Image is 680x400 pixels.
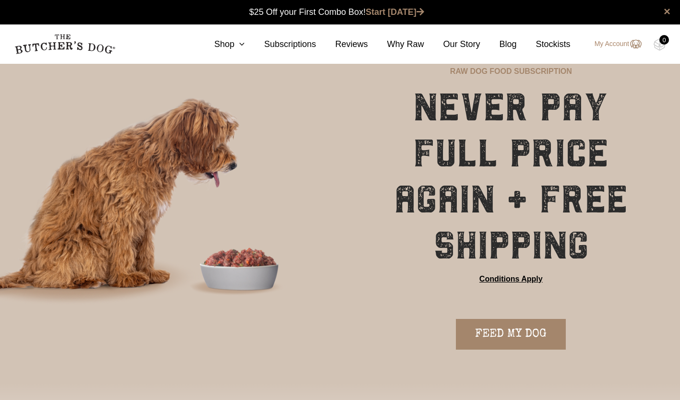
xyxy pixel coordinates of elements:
div: 0 [659,35,669,45]
a: Subscriptions [245,38,316,51]
a: Conditions Apply [479,273,543,285]
a: close [664,6,670,17]
a: Reviews [316,38,368,51]
a: Why Raw [368,38,424,51]
h1: NEVER PAY FULL PRICE AGAIN + FREE SHIPPING [366,84,656,269]
a: Stockists [517,38,571,51]
a: FEED MY DOG [456,319,566,350]
a: Start [DATE] [366,7,424,17]
img: TBD_Cart-Empty.png [654,38,666,51]
a: Our Story [424,38,480,51]
p: RAW DOG FOOD SUBSCRIPTION [450,66,572,77]
a: My Account [585,38,642,50]
a: Shop [195,38,245,51]
a: Blog [480,38,517,51]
